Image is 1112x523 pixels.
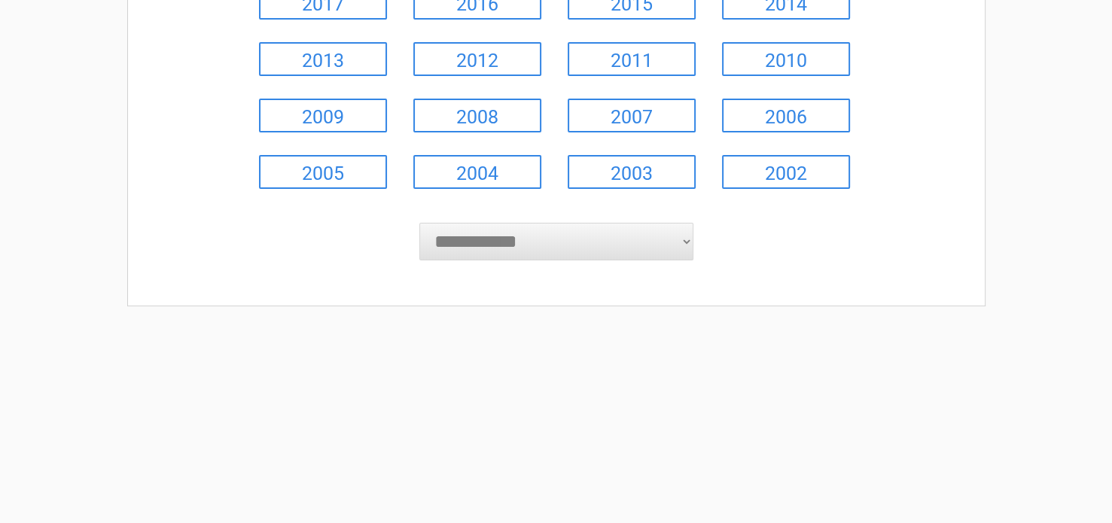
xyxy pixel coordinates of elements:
a: 2012 [413,42,541,76]
a: 2005 [259,155,387,189]
a: 2003 [568,155,696,189]
a: 2004 [413,155,541,189]
a: 2009 [259,99,387,132]
a: 2006 [722,99,850,132]
a: 2007 [568,99,696,132]
a: 2002 [722,155,850,189]
a: 2010 [722,42,850,76]
a: 2008 [413,99,541,132]
a: 2011 [568,42,696,76]
a: 2013 [259,42,387,76]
